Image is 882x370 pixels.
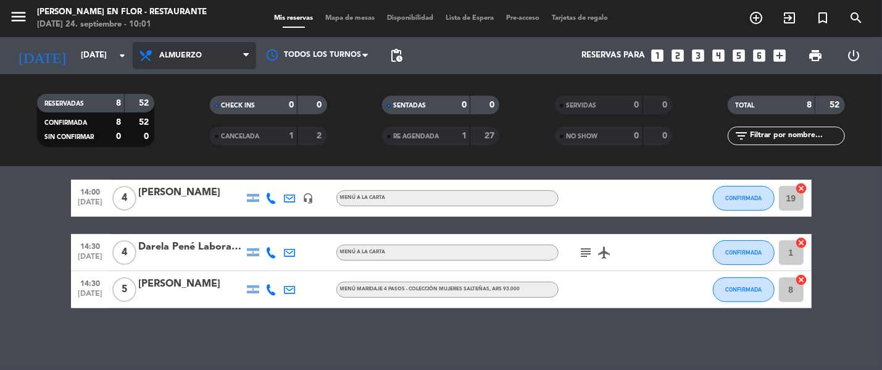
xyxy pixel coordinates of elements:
[317,101,324,109] strong: 0
[634,132,639,140] strong: 0
[75,275,106,290] span: 14:30
[772,48,788,64] i: add_box
[9,7,28,26] i: menu
[546,15,614,22] span: Tarjetas de regalo
[139,99,151,107] strong: 52
[731,48,747,64] i: looks_5
[662,101,670,109] strong: 0
[75,290,106,304] span: [DATE]
[796,274,808,286] i: cancel
[713,277,775,302] button: CONFIRMADA
[649,48,665,64] i: looks_one
[159,51,202,60] span: Almuerzo
[115,48,130,63] i: arrow_drop_down
[807,101,812,109] strong: 8
[75,238,106,253] span: 14:30
[462,101,467,109] strong: 0
[713,186,775,211] button: CONFIRMADA
[734,128,749,143] i: filter_list
[796,237,808,249] i: cancel
[713,240,775,265] button: CONFIRMADA
[796,182,808,195] i: cancel
[725,286,762,293] span: CONFIRMADA
[75,198,106,212] span: [DATE]
[340,250,386,254] span: Menú a la carta
[690,48,706,64] i: looks_3
[735,103,754,109] span: TOTAL
[319,15,381,22] span: Mapa de mesas
[393,103,426,109] span: SENTADAS
[116,132,121,141] strong: 0
[289,132,294,140] strong: 1
[751,48,767,64] i: looks_6
[139,118,151,127] strong: 52
[485,132,497,140] strong: 27
[44,134,94,140] span: SIN CONFIRMAR
[112,186,136,211] span: 4
[221,103,255,109] span: CHECK INS
[75,253,106,267] span: [DATE]
[439,15,500,22] span: Lista de Espera
[303,193,314,204] i: headset_mic
[340,195,386,200] span: Menú a la carta
[221,133,259,140] span: CANCELADA
[268,15,319,22] span: Mis reservas
[489,101,497,109] strong: 0
[139,276,244,292] div: [PERSON_NAME]
[75,184,106,198] span: 14:00
[289,101,294,109] strong: 0
[830,101,842,109] strong: 52
[566,103,596,109] span: SERVIDAS
[579,245,594,260] i: subject
[144,132,151,141] strong: 0
[37,6,207,19] div: [PERSON_NAME] en Flor - Restaurante
[808,48,823,63] span: print
[581,51,645,61] span: Reservas para
[139,185,244,201] div: [PERSON_NAME]
[44,101,84,107] span: RESERVADAS
[37,19,207,31] div: [DATE] 24. septiembre - 10:01
[381,15,439,22] span: Disponibilidad
[815,11,830,25] i: turned_in_not
[112,277,136,302] span: 5
[662,132,670,140] strong: 0
[834,37,873,74] div: LOG OUT
[340,287,520,292] span: Menú maridaje 4 pasos - Colección Mujeres Salteñas
[112,240,136,265] span: 4
[725,249,762,256] span: CONFIRMADA
[749,11,763,25] i: add_circle_outline
[317,132,324,140] strong: 2
[389,48,404,63] span: pending_actions
[846,48,861,63] i: power_settings_new
[566,133,597,140] span: NO SHOW
[393,133,439,140] span: RE AGENDADA
[597,245,612,260] i: airplanemode_active
[500,15,546,22] span: Pre-acceso
[749,129,844,143] input: Filtrar por nombre...
[849,11,863,25] i: search
[139,239,244,255] div: Darela Pené Laboratto
[710,48,726,64] i: looks_4
[462,132,467,140] strong: 1
[725,195,762,201] span: CONFIRMADA
[670,48,686,64] i: looks_two
[116,118,121,127] strong: 8
[116,99,121,107] strong: 8
[634,101,639,109] strong: 0
[9,42,75,69] i: [DATE]
[782,11,797,25] i: exit_to_app
[44,120,87,126] span: CONFIRMADA
[490,287,520,292] span: , ARS 93.000
[9,7,28,30] button: menu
